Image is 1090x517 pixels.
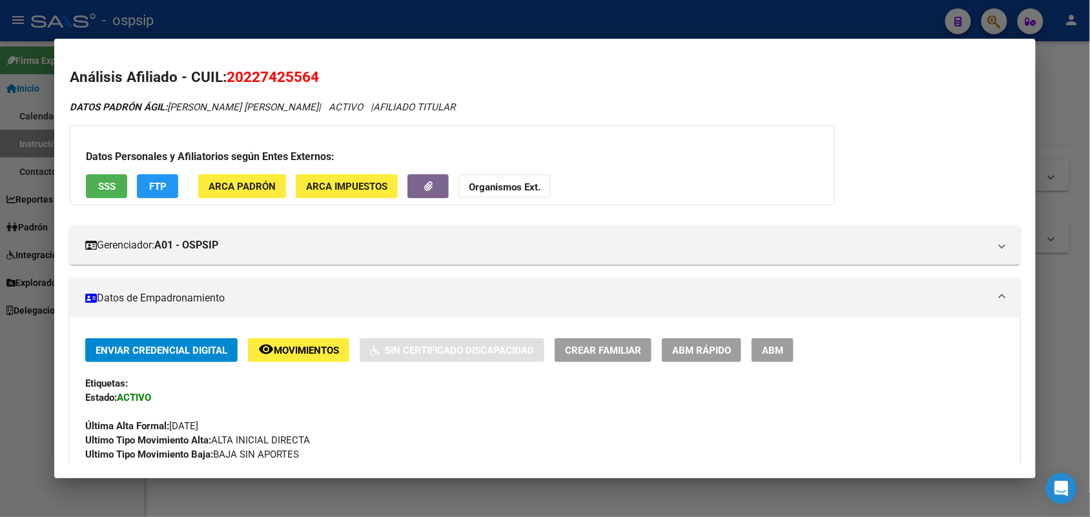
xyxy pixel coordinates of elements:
[85,392,117,403] strong: Estado:
[1046,473,1077,504] div: Open Intercom Messenger
[258,341,274,357] mat-icon: remove_red_eye
[85,449,299,460] span: BAJA SIN APORTES
[762,345,783,356] span: ABM
[360,338,544,362] button: Sin Certificado Discapacidad
[85,420,169,432] strong: Última Alta Formal:
[198,174,286,198] button: ARCA Padrón
[149,181,167,192] span: FTP
[70,101,455,113] i: | ACTIVO |
[85,449,213,460] strong: Ultimo Tipo Movimiento Baja:
[70,279,1020,318] mat-expansion-panel-header: Datos de Empadronamiento
[154,238,218,253] strong: A01 - OSPSIP
[469,181,540,193] strong: Organismos Ext.
[274,345,339,356] span: Movimientos
[70,226,1020,265] mat-expansion-panel-header: Gerenciador:A01 - OSPSIP
[137,174,178,198] button: FTP
[555,338,652,362] button: Crear Familiar
[752,338,794,362] button: ABM
[85,420,198,432] span: [DATE]
[98,181,116,192] span: SSS
[96,345,227,356] span: Enviar Credencial Digital
[296,174,398,198] button: ARCA Impuestos
[85,238,989,253] mat-panel-title: Gerenciador:
[85,434,310,446] span: ALTA INICIAL DIRECTA
[85,290,989,306] mat-panel-title: Datos de Empadronamiento
[662,338,741,362] button: ABM Rápido
[248,338,349,362] button: Movimientos
[85,434,211,446] strong: Ultimo Tipo Movimiento Alta:
[227,68,319,85] span: 20227425564
[70,66,1020,88] h2: Análisis Afiliado - CUIL:
[86,149,819,165] h3: Datos Personales y Afiliatorios según Entes Externos:
[672,345,731,356] span: ABM Rápido
[385,345,534,356] span: Sin Certificado Discapacidad
[85,338,238,362] button: Enviar Credencial Digital
[70,101,167,113] strong: DATOS PADRÓN ÁGIL:
[306,181,387,192] span: ARCA Impuestos
[209,181,276,192] span: ARCA Padrón
[86,174,127,198] button: SSS
[373,101,455,113] span: AFILIADO TITULAR
[458,174,551,198] button: Organismos Ext.
[85,378,128,389] strong: Etiquetas:
[565,345,641,356] span: Crear Familiar
[117,392,151,403] strong: ACTIVO
[70,101,318,113] span: [PERSON_NAME] [PERSON_NAME]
